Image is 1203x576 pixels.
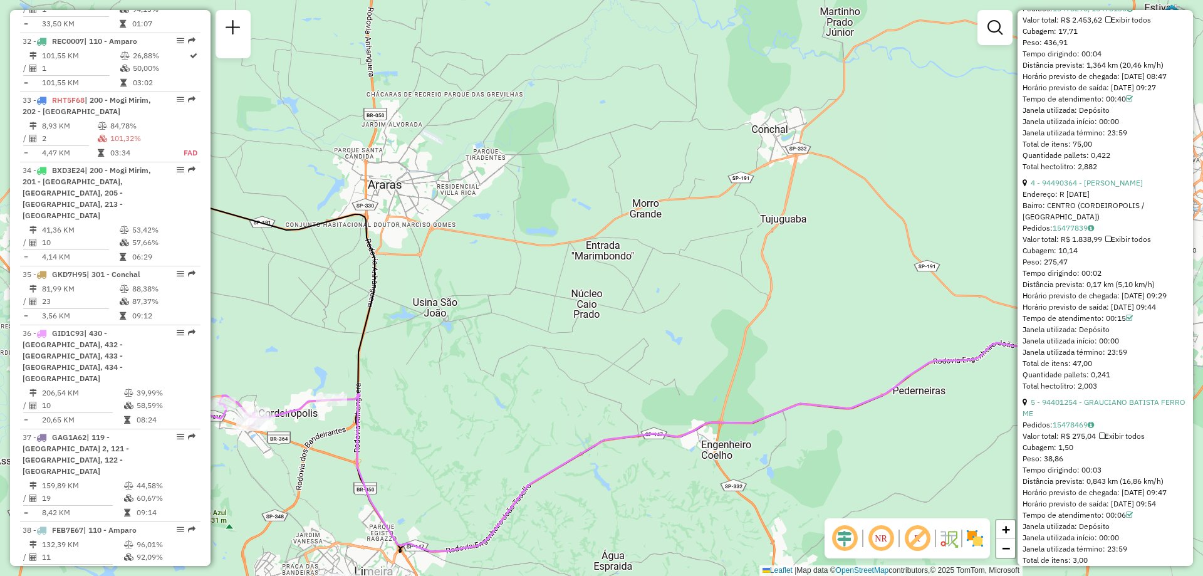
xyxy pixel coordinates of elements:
[120,298,129,305] i: % de utilização da cubagem
[124,553,133,561] i: % de utilização da cubagem
[23,551,29,563] td: /
[902,523,932,553] span: Exibir rótulo
[1023,234,1188,245] div: Valor total: R$ 1.838,99
[136,538,195,551] td: 96,01%
[939,528,959,548] img: Fluxo de ruas
[1023,14,1188,26] div: Valor total: R$ 2.453,62
[23,147,29,159] td: =
[52,36,84,46] span: REC0007
[52,95,85,105] span: RHT5F68
[41,551,123,563] td: 11
[120,312,126,320] i: Tempo total em rota
[1023,116,1188,127] div: Janela utilizada início: 00:00
[1023,419,1188,431] div: Pedidos:
[110,147,170,159] td: 03:34
[23,432,129,476] span: 37 -
[763,566,793,575] a: Leaflet
[23,432,129,476] span: | 119 - [GEOGRAPHIC_DATA] 2, 121 - [GEOGRAPHIC_DATA], 122 - [GEOGRAPHIC_DATA]
[52,165,85,175] span: BXD3E24
[41,387,123,399] td: 206,54 KM
[124,402,133,409] i: % de utilização da cubagem
[1023,246,1078,255] span: Cubagem: 10,14
[98,149,104,157] i: Tempo total em rota
[221,15,246,43] a: Nova sessão e pesquisa
[1088,224,1094,232] i: Observações
[1023,555,1188,566] div: Total de itens: 3,00
[1023,358,1188,369] div: Total de itens: 47,00
[83,525,137,535] span: | 110 - Amparo
[1023,48,1188,60] div: Tempo dirigindo: 00:04
[1023,200,1188,223] div: Bairro: CENTRO (CORDEIROPOLIS / [GEOGRAPHIC_DATA])
[1023,290,1188,301] div: Horário previsto de chegada: [DATE] 09:29
[29,65,37,72] i: Total de Atividades
[1023,139,1188,150] div: Total de itens: 75,00
[1023,71,1188,82] div: Horário previsto de chegada: [DATE] 08:47
[1105,15,1151,24] span: Exibir todos
[1023,543,1188,555] div: Janela utilizada término: 23:59
[23,95,151,116] span: | 200 - Mogi Mirim, 202 - [GEOGRAPHIC_DATA]
[29,135,37,142] i: Total de Atividades
[132,62,189,75] td: 50,00%
[23,270,140,279] span: 35 -
[132,310,195,322] td: 09:12
[188,433,195,441] em: Rota exportada
[1023,223,1188,234] div: Pedidos:
[132,18,195,30] td: 01:07
[124,495,133,502] i: % de utilização da cubagem
[1023,380,1188,392] div: Total hectolitro: 2,003
[124,389,133,397] i: % de utilização do peso
[1023,268,1188,279] div: Tempo dirigindo: 00:02
[41,62,120,75] td: 1
[177,329,184,337] em: Opções
[1023,498,1188,510] div: Horário previsto de saída: [DATE] 09:54
[830,523,860,553] span: Ocultar deslocamento
[132,50,189,62] td: 26,88%
[177,433,184,441] em: Opções
[1031,178,1143,187] a: 4 - 94490364 - [PERSON_NAME]
[29,553,37,561] i: Total de Atividades
[41,76,120,89] td: 101,55 KM
[965,528,985,548] img: Exibir/Ocultar setores
[1023,369,1188,380] div: Quantidade pallets: 0,241
[41,50,120,62] td: 101,55 KM
[23,506,29,519] td: =
[1053,420,1094,429] a: 15478469
[41,492,123,505] td: 19
[136,492,195,505] td: 60,67%
[41,251,119,263] td: 4,14 KM
[41,236,119,249] td: 10
[84,36,137,46] span: | 110 - Amparo
[1126,313,1133,323] a: Com service time
[29,402,37,409] i: Total de Atividades
[29,298,37,305] i: Total de Atividades
[120,52,130,60] i: % de utilização do peso
[23,165,151,220] span: 34 -
[23,399,29,412] td: /
[1023,454,1063,463] span: Peso: 38,86
[1023,38,1068,47] span: Peso: 436,91
[177,526,184,533] em: Opções
[1023,335,1188,347] div: Janela utilizada início: 00:00
[177,37,184,45] em: Opções
[52,328,84,338] span: GID1C93
[132,251,195,263] td: 06:29
[1105,234,1151,244] span: Exibir todos
[41,147,97,159] td: 4,47 KM
[120,285,129,293] i: % de utilização do peso
[1023,313,1188,324] div: Tempo de atendimento: 00:15
[29,541,37,548] i: Distância Total
[136,414,195,426] td: 08:24
[23,492,29,505] td: /
[794,566,796,575] span: |
[136,479,195,492] td: 44,58%
[23,36,137,46] span: 32 -
[1053,223,1094,233] a: 15477839
[86,270,140,279] span: | 301 - Conchal
[1023,161,1188,172] div: Total hectolitro: 2,882
[120,79,127,86] i: Tempo total em rota
[41,132,97,145] td: 2
[136,387,195,399] td: 39,99%
[23,62,29,75] td: /
[1002,521,1010,537] span: +
[866,523,896,553] span: Ocultar NR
